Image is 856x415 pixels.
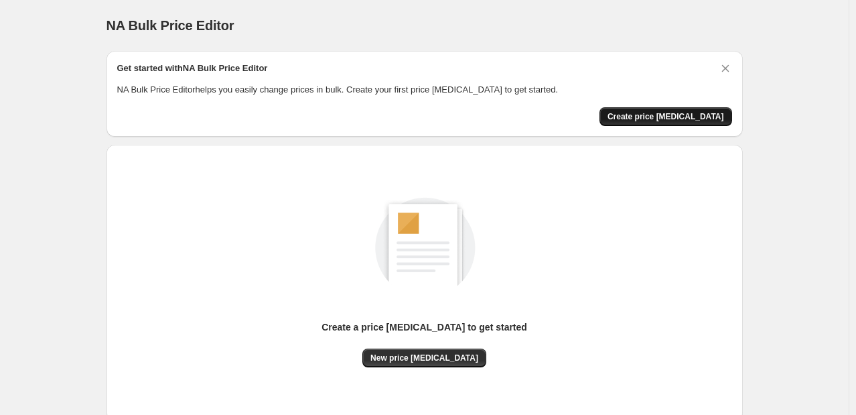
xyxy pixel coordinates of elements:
[608,111,724,122] span: Create price [MEDICAL_DATA]
[362,349,486,367] button: New price [MEDICAL_DATA]
[322,320,527,334] p: Create a price [MEDICAL_DATA] to get started
[117,83,732,97] p: NA Bulk Price Editor helps you easily change prices in bulk. Create your first price [MEDICAL_DAT...
[370,353,478,363] span: New price [MEDICAL_DATA]
[117,62,268,75] h2: Get started with NA Bulk Price Editor
[599,107,732,126] button: Create price change job
[106,18,234,33] span: NA Bulk Price Editor
[719,62,732,75] button: Dismiss card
